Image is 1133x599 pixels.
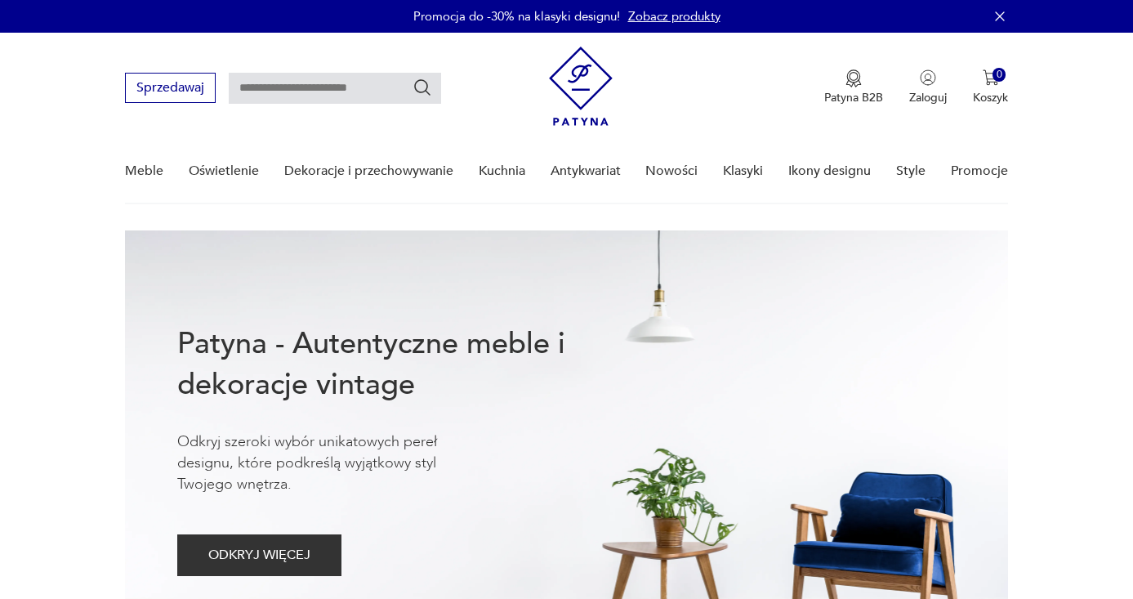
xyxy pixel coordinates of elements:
[177,551,341,562] a: ODKRYJ WIĘCEJ
[951,140,1008,203] a: Promocje
[992,68,1006,82] div: 0
[549,47,613,126] img: Patyna - sklep z meblami i dekoracjami vintage
[973,90,1008,105] p: Koszyk
[284,140,453,203] a: Dekoracje i przechowywanie
[788,140,871,203] a: Ikony designu
[920,69,936,86] img: Ikonka użytkownika
[413,8,620,25] p: Promocja do -30% na klasyki designu!
[896,140,926,203] a: Style
[413,78,432,97] button: Szukaj
[125,73,216,103] button: Sprzedawaj
[177,324,618,405] h1: Patyna - Autentyczne meble i dekoracje vintage
[628,8,720,25] a: Zobacz produkty
[177,534,341,576] button: ODKRYJ WIĘCEJ
[177,431,488,495] p: Odkryj szeroki wybór unikatowych pereł designu, które podkreślą wyjątkowy styl Twojego wnętrza.
[189,140,259,203] a: Oświetlenie
[909,69,947,105] button: Zaloguj
[824,90,883,105] p: Patyna B2B
[845,69,862,87] img: Ikona medalu
[983,69,999,86] img: Ikona koszyka
[824,69,883,105] button: Patyna B2B
[909,90,947,105] p: Zaloguj
[973,69,1008,105] button: 0Koszyk
[125,140,163,203] a: Meble
[479,140,525,203] a: Kuchnia
[645,140,698,203] a: Nowości
[125,83,216,95] a: Sprzedawaj
[551,140,621,203] a: Antykwariat
[824,69,883,105] a: Ikona medaluPatyna B2B
[723,140,763,203] a: Klasyki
